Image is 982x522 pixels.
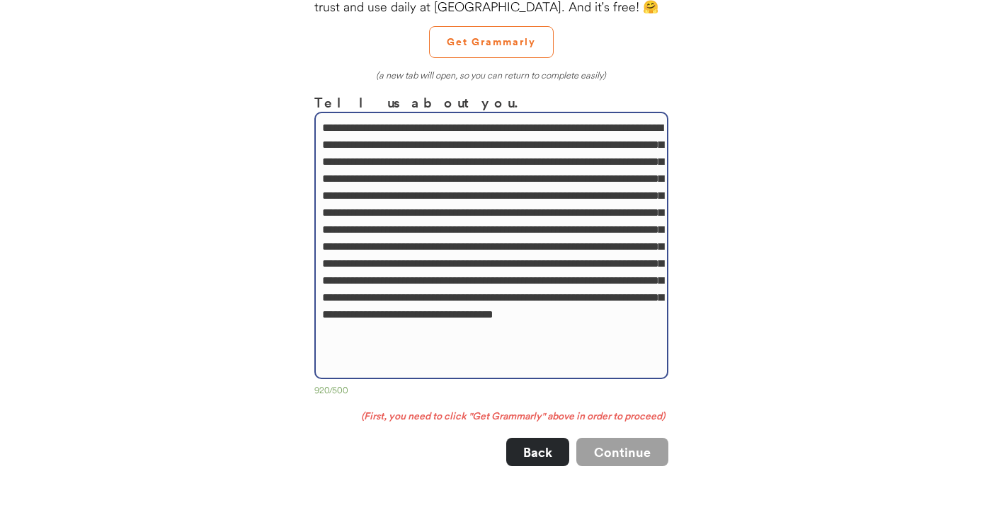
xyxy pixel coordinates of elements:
button: Get Grammarly [429,26,554,58]
button: Back [506,438,569,466]
button: Continue [576,438,668,466]
div: (First, you need to click "Get Grammarly" above in order to proceed) [314,410,668,424]
div: 920/500 [314,385,668,399]
h3: Tell us about you. [314,92,668,112]
em: (a new tab will open, so you can return to complete easily) [376,69,606,81]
